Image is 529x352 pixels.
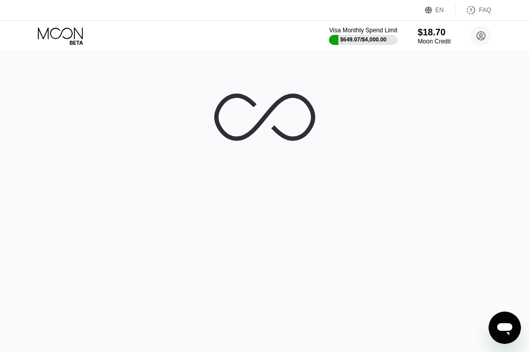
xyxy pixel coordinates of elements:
[489,312,521,344] iframe: Button to launch messaging window
[329,27,397,45] div: Visa Monthly Spend Limit$649.07/$4,000.00
[418,27,451,38] div: $18.70
[418,38,451,45] div: Moon Credit
[425,5,456,15] div: EN
[418,27,451,45] div: $18.70Moon Credit
[340,36,387,42] div: $649.07 / $4,000.00
[329,27,397,34] div: Visa Monthly Spend Limit
[479,7,491,14] div: FAQ
[436,7,444,14] div: EN
[456,5,491,15] div: FAQ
